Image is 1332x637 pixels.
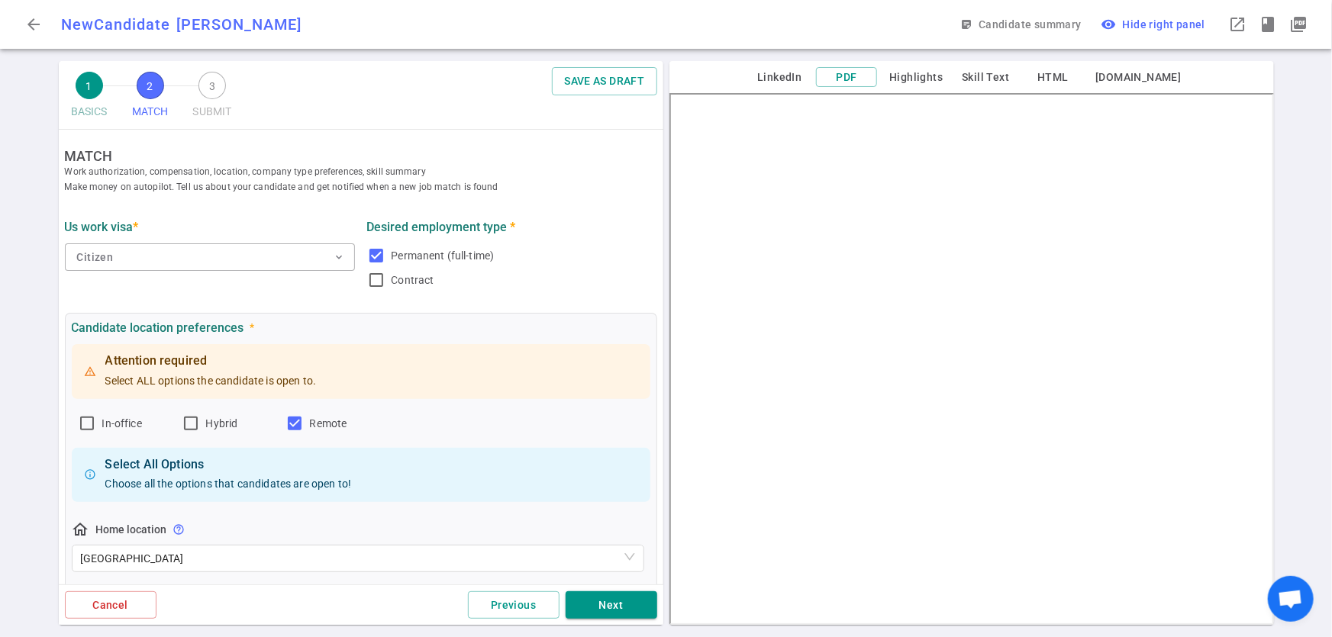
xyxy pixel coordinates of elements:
[392,274,434,286] span: Contract
[105,457,352,472] div: Select All Options
[566,591,657,619] button: Next
[65,67,114,129] button: 1BASICS
[102,417,142,429] span: In-office
[198,72,226,99] span: 3
[72,520,90,539] span: home_pin
[468,591,560,619] button: Previous
[76,72,103,99] span: 1
[367,220,516,234] strong: Desired employment type
[1289,15,1308,34] i: picture_as_pdf
[176,15,302,34] span: [PERSON_NAME]
[187,67,238,129] button: 3SUBMIT
[61,15,170,34] span: New Candidate
[65,148,669,164] strong: MATCH
[392,249,495,262] span: Permanent (full-time)
[1283,9,1314,40] button: Open PDF in a popup
[24,15,43,34] span: arrow_back
[132,99,169,124] span: MATCH
[137,72,164,99] span: 2
[96,523,167,536] strong: Home location
[552,67,656,95] button: SAVE AS DRAFT
[126,67,175,129] button: 2MATCH
[65,164,669,195] span: Work authorization, compensation, location, company type preferences, skill summary Make money on...
[65,591,156,619] button: Cancel
[1022,68,1083,87] button: HTML
[1228,15,1247,34] span: launch
[105,452,352,498] div: Choose all the options that candidates are open to!
[105,349,317,394] div: Select ALL options the candidate is open to.
[749,68,810,87] button: LinkedIn
[81,547,635,570] span: Houston Area
[1222,9,1253,40] button: Open LinkedIn as a popup
[1268,576,1314,622] div: Open chat
[1101,17,1117,32] i: visibility
[65,220,139,234] strong: US work visa
[72,320,244,335] strong: Candidate location preferences
[18,9,49,40] button: Go back
[957,11,1088,39] button: Open sticky note
[71,99,108,124] span: BASICS
[816,67,877,88] button: PDF
[1089,68,1187,87] button: [DOMAIN_NAME]
[960,18,972,31] span: sticky_note_2
[206,417,238,429] span: Hybrid
[955,68,1016,87] button: Skill Text
[173,523,185,536] span: Please select candidate's home city (or state)
[334,251,346,263] span: expand_more
[1253,9,1283,40] button: Open resume highlights in a popup
[105,353,317,368] div: Attention required
[669,93,1274,625] iframe: candidate_document_preview__iframe
[193,99,232,124] span: SUBMIT
[310,417,347,429] span: Remote
[1259,15,1277,34] span: book
[883,68,949,87] button: Highlights
[65,243,355,271] button: Citizen
[1094,11,1216,39] button: visibilityHide right panel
